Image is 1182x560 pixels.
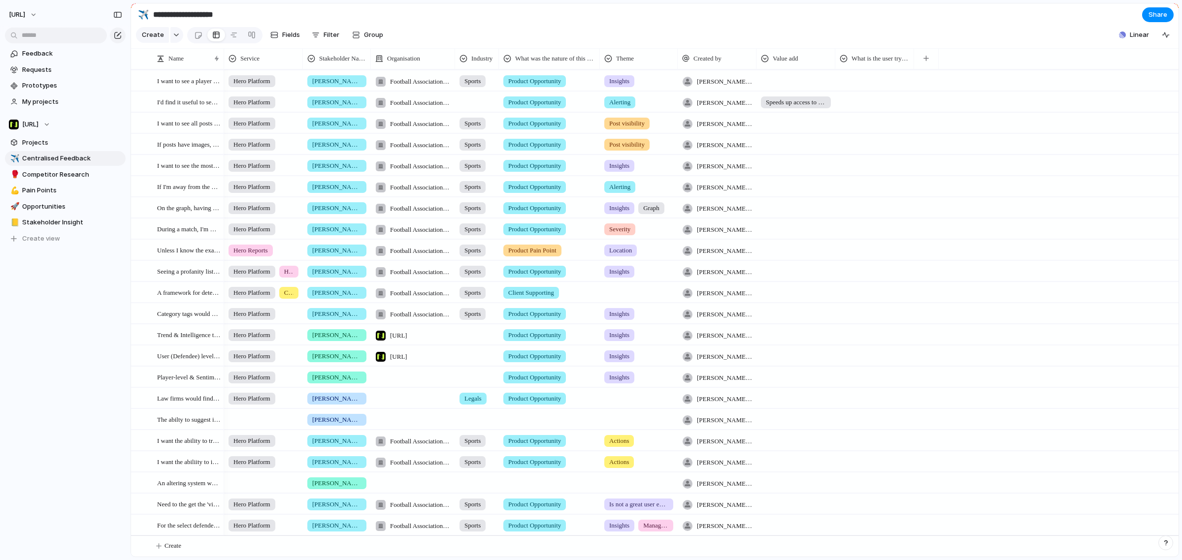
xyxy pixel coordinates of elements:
[233,457,270,467] span: Hero Platform
[464,76,481,86] span: Sports
[157,413,221,425] span: The abilty to suggest interventions
[609,161,629,171] span: Insights
[464,267,481,277] span: Sports
[5,183,126,198] a: 💪Pain Points
[390,246,451,256] span: Football Association Wales
[157,75,221,86] span: I want to see a player synopsys
[22,186,122,195] span: Pain Points
[233,182,270,192] span: Hero Platform
[10,169,17,180] div: 🥊
[312,436,361,446] span: [PERSON_NAME]
[1115,28,1153,42] button: Linear
[233,203,270,213] span: Hero Platform
[464,457,481,467] span: Sports
[609,267,629,277] span: Insights
[5,94,126,109] a: My projects
[157,223,221,234] span: During a match, I'm much more likely to action the most sevear stuff and keep the lower severity ...
[5,215,126,230] a: 📒Stakeholder Insight
[157,96,221,107] span: I'd find it useful to see alerted of platform activity when i'm away fron the platform
[5,46,126,61] a: Feedback
[157,456,221,467] span: I want the abiliity to integrate the Hero Platform into Asana
[319,54,366,63] span: Stakeholder Name
[157,329,221,340] span: Trend & Intelligence trackking
[508,267,561,277] span: Product Opportunity
[10,201,17,212] div: 🚀
[609,76,629,86] span: Insights
[508,394,561,404] span: Product Opportunity
[697,436,752,446] span: [PERSON_NAME][EMAIL_ADDRESS][PERSON_NAME]
[609,224,630,234] span: Severity
[508,521,561,530] span: Product Opportunity
[233,309,270,319] span: Hero Platform
[5,117,126,132] button: [URL]
[312,246,361,255] span: [PERSON_NAME]
[168,54,184,63] span: Name
[508,309,561,319] span: Product Opportunity
[390,225,451,235] span: Football Association Wales
[390,436,451,446] span: Football Association Wales
[5,151,126,166] a: ✈️Centralised Feedback
[609,457,629,467] span: Actions
[697,204,752,214] span: [PERSON_NAME][EMAIL_ADDRESS][PERSON_NAME]
[697,331,752,341] span: [PERSON_NAME][EMAIL_ADDRESS][PERSON_NAME]
[233,119,270,128] span: Hero Platform
[312,521,361,530] span: [PERSON_NAME]
[390,352,407,362] span: [URL]
[508,203,561,213] span: Product Opportunity
[22,97,122,107] span: My projects
[22,65,122,75] span: Requests
[312,140,361,150] span: [PERSON_NAME]
[157,477,221,488] span: An altering system would be helpful in ensuring I receive interaction right in the moment
[390,500,451,510] span: Football Association Wales
[233,246,268,255] span: Hero Reports
[609,246,632,255] span: Location
[157,181,221,192] span: If I'm away from the platform for a moment of time, i want to expect notifications on my phone
[508,182,561,192] span: Product Opportunity
[390,119,451,129] span: Football Association Wales
[609,436,629,446] span: Actions
[464,182,481,192] span: Sports
[390,521,451,531] span: Football Association Wales
[697,521,752,531] span: [PERSON_NAME][EMAIL_ADDRESS][PERSON_NAME]
[4,7,42,23] button: [URL]
[1142,7,1174,22] button: Share
[464,119,481,128] span: Sports
[312,203,361,213] span: [PERSON_NAME]
[609,97,630,107] span: Alerting
[464,521,481,530] span: Sports
[364,30,383,40] span: Group
[508,97,561,107] span: Product Opportunity
[464,161,481,171] span: Sports
[312,457,361,467] span: [PERSON_NAME]
[233,161,270,171] span: Hero Platform
[464,288,481,298] span: Sports
[5,167,126,182] a: 🥊Competitor Research
[312,351,361,361] span: [PERSON_NAME]
[312,224,361,234] span: [PERSON_NAME]
[697,140,752,150] span: [PERSON_NAME][EMAIL_ADDRESS][PERSON_NAME]
[390,77,451,87] span: Football Association Wales
[390,161,451,171] span: Football Association Wales
[233,373,270,382] span: Hero Platform
[142,30,164,40] span: Create
[157,202,221,213] span: On the graph, having a block underneath that pulls through severity detected at the particular mo...
[508,457,561,467] span: Product Opportunity
[852,54,909,63] span: What is the user trying to achieve?
[312,309,361,319] span: [PERSON_NAME]
[609,373,629,382] span: Insights
[5,78,126,93] a: Prototypes
[312,499,361,509] span: [PERSON_NAME]
[609,499,668,509] span: Is not a great user experience
[508,161,561,171] span: Product Opportunity
[240,54,260,63] span: Service
[508,330,561,340] span: Product Opportunity
[135,7,151,23] button: ✈️
[1149,10,1167,20] span: Share
[609,119,645,128] span: Post visibility
[508,288,554,298] span: Client Supporting
[390,183,451,192] span: Football Association Wales
[164,541,181,551] span: Create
